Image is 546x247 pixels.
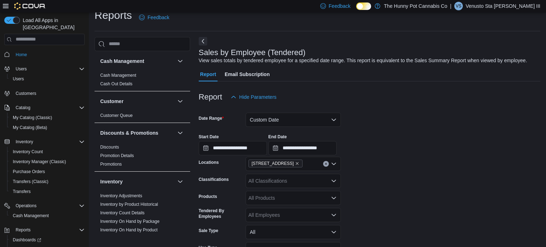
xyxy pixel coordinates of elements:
a: Inventory by Product Historical [100,202,158,207]
a: Discounts [100,145,119,150]
span: Home [16,52,27,58]
h3: Report [199,93,222,101]
a: My Catalog (Classic) [10,113,55,122]
button: Operations [13,202,39,210]
span: My Catalog (Classic) [13,115,52,120]
span: Dashboards [10,236,85,244]
a: Inventory Count Details [100,210,145,215]
button: Custom Date [246,113,341,127]
button: My Catalog (Beta) [7,123,87,133]
span: Feedback [329,2,350,10]
button: Inventory Count [7,147,87,157]
a: Promotion Details [100,153,134,158]
button: Reports [1,225,87,235]
button: Open list of options [331,161,337,167]
button: Discounts & Promotions [100,129,175,136]
span: Catalog [13,103,85,112]
button: Users [1,64,87,74]
span: Report [200,67,216,81]
label: Tendered By Employees [199,208,243,219]
button: Open list of options [331,212,337,218]
input: Press the down key to open a popover containing a calendar. [268,141,337,155]
span: Users [10,75,85,83]
span: Inventory [13,138,85,146]
label: Start Date [199,134,219,140]
span: Users [13,65,85,73]
a: Cash Management [100,73,136,78]
h3: Cash Management [100,58,144,65]
span: Operations [16,203,37,209]
a: Transfers [10,187,33,196]
a: Cash Management [10,211,52,220]
span: Users [16,66,27,72]
button: Inventory [176,177,184,186]
label: Locations [199,160,219,165]
button: Reports [13,226,33,234]
div: Discounts & Promotions [95,143,190,171]
span: Inventory Count [10,147,85,156]
h1: Reports [95,8,132,22]
h3: Customer [100,98,123,105]
span: Inventory Adjustments [100,193,142,199]
div: View sales totals by tendered employee for a specified date range. This report is equivalent to t... [199,57,527,64]
button: Cash Management [7,211,87,221]
img: Cova [14,2,46,10]
div: Customer [95,111,190,123]
span: Reports [13,226,85,234]
label: End Date [268,134,287,140]
span: Email Subscription [225,67,270,81]
span: My Catalog (Beta) [10,123,85,132]
a: Inventory Transactions [100,236,143,241]
button: Inventory [100,178,175,185]
a: Users [10,75,27,83]
div: Venusto Sta Maria III [454,2,463,10]
span: Inventory Manager (Classic) [13,159,66,165]
span: [STREET_ADDRESS] [252,160,294,167]
div: Cash Management [95,71,190,91]
span: Dashboards [13,237,41,243]
span: Promotions [100,161,122,167]
span: 2173 Yonge St [248,160,303,167]
a: Inventory Count [10,147,46,156]
p: The Hunny Pot Cannabis Co [384,2,447,10]
button: Customer [100,98,175,105]
h3: Inventory [100,178,123,185]
span: Transfers (Classic) [13,179,48,184]
h3: Sales by Employee (Tendered) [199,48,306,57]
span: Users [13,76,24,82]
button: Cash Management [100,58,175,65]
button: Users [13,65,30,73]
a: Inventory Adjustments [100,193,142,198]
button: Next [199,37,207,45]
a: Purchase Orders [10,167,48,176]
button: Catalog [1,103,87,113]
span: Customers [13,89,85,98]
span: Catalog [16,105,30,111]
a: Dashboards [10,236,44,244]
button: Purchase Orders [7,167,87,177]
button: All [246,225,341,239]
button: Transfers (Classic) [7,177,87,187]
span: Purchase Orders [10,167,85,176]
button: Inventory [1,137,87,147]
button: Clear input [323,161,329,167]
button: Open list of options [331,195,337,201]
a: Cash Out Details [100,81,133,86]
span: Inventory On Hand by Product [100,227,157,233]
a: Dashboards [7,235,87,245]
button: My Catalog (Classic) [7,113,87,123]
a: Home [13,50,30,59]
p: Venusto Sta [PERSON_NAME] III [466,2,540,10]
button: Hide Parameters [228,90,279,104]
span: Purchase Orders [13,169,45,174]
span: Feedback [148,14,169,21]
a: Promotions [100,162,122,167]
button: Remove 2173 Yonge St from selection in this group [295,161,299,166]
span: My Catalog (Beta) [13,125,47,130]
a: Customer Queue [100,113,133,118]
button: Transfers [7,187,87,197]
